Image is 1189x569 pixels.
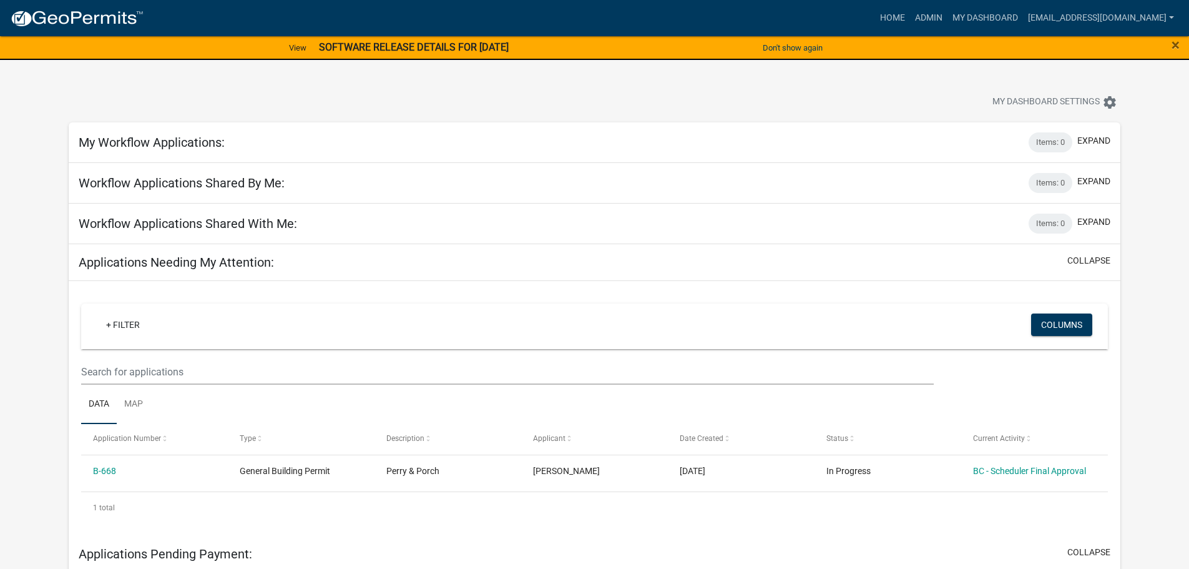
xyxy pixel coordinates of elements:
[1077,215,1110,229] button: expand
[79,547,252,562] h5: Applications Pending Payment:
[81,359,933,385] input: Search for applications
[992,95,1100,110] span: My Dashboard Settings
[680,466,705,476] span: 09/19/2025
[1029,214,1072,234] div: Items: 0
[982,90,1127,114] button: My Dashboard Settingssettings
[826,466,871,476] span: In Progress
[1102,95,1117,110] i: settings
[240,466,330,476] span: General Building Permit
[758,37,828,58] button: Don't show again
[228,424,374,454] datatable-header-cell: Type
[668,424,815,454] datatable-header-cell: Date Created
[93,466,116,476] a: B-668
[284,37,311,58] a: View
[910,6,947,30] a: Admin
[1077,175,1110,188] button: expand
[1023,6,1179,30] a: [EMAIL_ADDRESS][DOMAIN_NAME]
[1172,37,1180,52] button: Close
[79,255,274,270] h5: Applications Needing My Attention:
[1067,546,1110,559] button: collapse
[93,434,161,443] span: Application Number
[117,385,150,425] a: Map
[973,466,1086,476] a: BC - Scheduler Final Approval
[947,6,1023,30] a: My Dashboard
[319,41,509,53] strong: SOFTWARE RELEASE DETAILS FOR [DATE]
[81,385,117,425] a: Data
[973,434,1025,443] span: Current Activity
[680,434,723,443] span: Date Created
[79,135,225,150] h5: My Workflow Applications:
[875,6,910,30] a: Home
[240,434,256,443] span: Type
[826,434,848,443] span: Status
[79,176,285,190] h5: Workflow Applications Shared By Me:
[69,281,1120,536] div: collapse
[1029,173,1072,193] div: Items: 0
[521,424,668,454] datatable-header-cell: Applicant
[1031,314,1092,336] button: Columns
[533,466,600,476] span: Kali
[386,466,439,476] span: Perry & Porch
[1067,254,1110,267] button: collapse
[814,424,961,454] datatable-header-cell: Status
[79,216,297,231] h5: Workflow Applications Shared With Me:
[81,424,228,454] datatable-header-cell: Application Number
[1172,36,1180,54] span: ×
[533,434,565,443] span: Applicant
[374,424,521,454] datatable-header-cell: Description
[81,492,1108,523] div: 1 total
[961,424,1107,454] datatable-header-cell: Current Activity
[386,434,424,443] span: Description
[96,314,150,336] a: + Filter
[1077,134,1110,147] button: expand
[1029,132,1072,152] div: Items: 0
